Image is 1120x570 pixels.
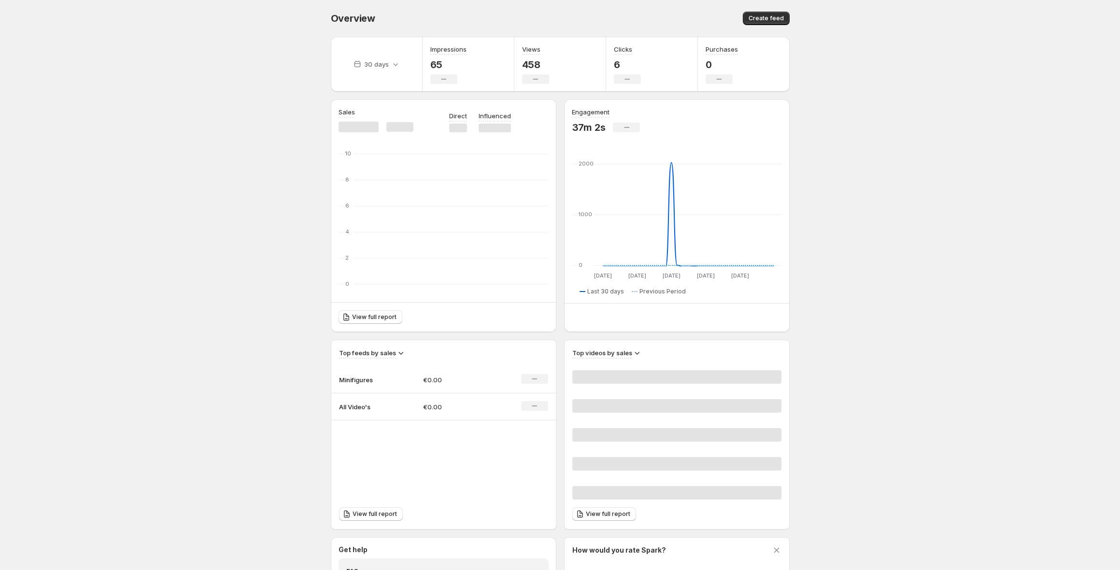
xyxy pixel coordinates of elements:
[614,44,632,54] h3: Clicks
[731,272,749,279] text: [DATE]
[345,176,349,183] text: 8
[579,211,592,218] text: 1000
[662,272,680,279] text: [DATE]
[423,402,492,412] p: €0.00
[522,44,540,54] h3: Views
[352,313,397,321] span: View full report
[339,375,387,385] p: Minifigures
[639,288,686,295] span: Previous Period
[572,507,636,521] a: View full report
[696,272,714,279] text: [DATE]
[479,111,511,121] p: Influenced
[423,375,492,385] p: €0.00
[628,272,646,279] text: [DATE]
[345,280,349,287] text: 0
[430,59,467,70] p: 65
[594,272,611,279] text: [DATE]
[572,122,606,133] p: 37m 2s
[579,262,582,268] text: 0
[587,288,624,295] span: Last 30 days
[339,507,403,521] a: View full report
[345,150,351,157] text: 10
[364,59,389,69] p: 30 days
[586,510,630,518] span: View full report
[339,310,402,324] a: View full report
[449,111,467,121] p: Direct
[339,107,355,117] h3: Sales
[339,402,387,412] p: All Video's
[522,59,549,70] p: 458
[339,348,396,358] h3: Top feeds by sales
[706,44,738,54] h3: Purchases
[743,12,790,25] button: Create feed
[430,44,467,54] h3: Impressions
[579,160,594,167] text: 2000
[331,13,375,24] span: Overview
[572,348,632,358] h3: Top videos by sales
[339,545,368,555] h3: Get help
[353,510,397,518] span: View full report
[749,14,784,22] span: Create feed
[706,59,738,70] p: 0
[572,545,666,555] h3: How would you rate Spark?
[572,107,610,117] h3: Engagement
[345,202,349,209] text: 6
[345,228,349,235] text: 4
[345,254,349,261] text: 2
[614,59,641,70] p: 6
